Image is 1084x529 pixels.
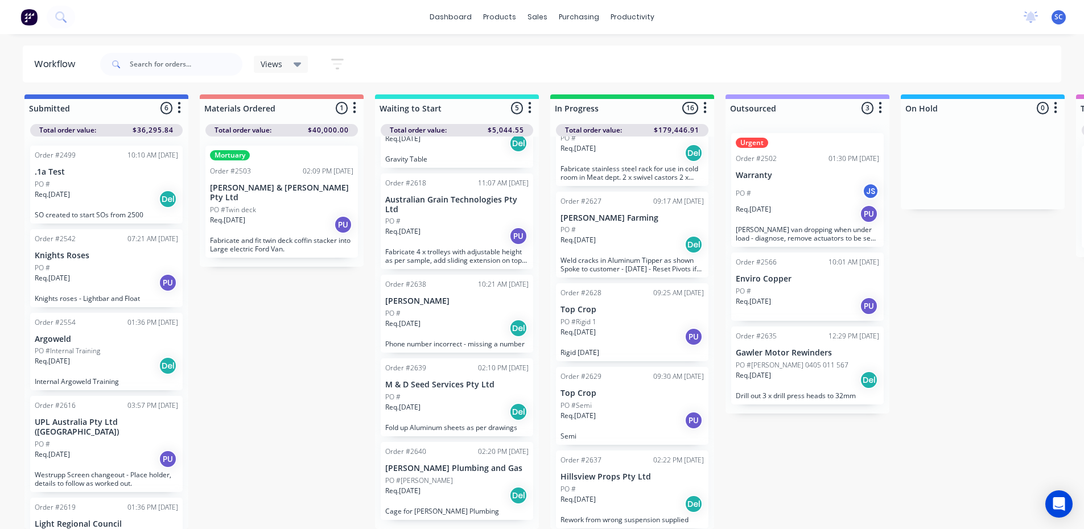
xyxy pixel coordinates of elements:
div: Order #256610:01 AM [DATE]Enviro CopperPO #Req.[DATE]PU [731,253,884,321]
div: Order #2499 [35,150,76,160]
div: Order #263902:10 PM [DATE]M & D Seed Services Pty LtdPO #Req.[DATE]DelFold up Aluminum sheets as ... [381,358,533,436]
p: Fabricate 4 x trolleys with adjustable height as per sample, add sliding extension on top to allo... [385,247,529,264]
div: 02:20 PM [DATE] [478,447,529,457]
div: PU [509,227,527,245]
div: 02:09 PM [DATE] [303,166,353,176]
div: Order #2628 [560,288,601,298]
p: .1a Test [35,167,178,177]
div: UrgentOrder #250201:30 PM [DATE]WarrantyPO #JSReq.[DATE]PU[PERSON_NAME] van dropping when under l... [731,133,884,247]
p: PO #Rigid 1 [560,317,596,327]
div: PU [159,274,177,292]
p: Knights roses - Lightbar and Float [35,294,178,303]
span: Views [261,58,282,70]
p: PO # [736,188,751,199]
p: PO # [736,286,751,296]
p: Australian Grain Technologies Pty Ltd [385,195,529,214]
div: 07:21 AM [DATE] [127,234,178,244]
div: Order #2542 [35,234,76,244]
p: Req. [DATE] [560,411,596,421]
p: Req. [DATE] [385,134,421,144]
div: Del [509,134,527,152]
div: Order #263702:22 PM [DATE]Hillsview Props Pty LtdPO #Req.[DATE]DelRework from wrong suspension su... [556,451,708,528]
p: PO #[PERSON_NAME] 0405 011 567 [736,360,848,370]
p: Argoweld [35,334,178,344]
p: Req. [DATE] [385,319,421,329]
p: Req. [DATE] [385,486,421,496]
p: Req. [DATE] [560,235,596,245]
div: 10:21 AM [DATE] [478,279,529,290]
div: Mortuary [210,150,250,160]
p: Fabricate and fit twin deck coffin stacker into Large electric Ford Van. [210,236,353,253]
p: Rigid [DATE] [560,348,704,357]
p: Req. [DATE] [385,226,421,237]
div: 02:22 PM [DATE] [653,455,704,465]
div: 01:36 PM [DATE] [127,502,178,513]
div: Order #2639 [385,363,426,373]
p: Westrupp Screen changeout - Place holder, details to follow as worked out. [35,470,178,487]
div: Order #2629 [560,371,601,382]
span: Total order value: [390,125,447,135]
div: 09:17 AM [DATE] [653,196,704,206]
div: Open Intercom Messenger [1045,490,1073,518]
p: Req. [DATE] [560,143,596,154]
p: Req. [DATE] [736,296,771,307]
p: Hillsview Props Pty Ltd [560,472,704,482]
div: PU [860,205,878,223]
div: PU [685,328,703,346]
div: Order #262709:17 AM [DATE][PERSON_NAME] FarmingPO #Req.[DATE]DelWeld cracks in Aluminum Tipper as... [556,192,708,278]
div: Order #262809:25 AM [DATE]Top CropPO #Rigid 1Req.[DATE]PURigid [DATE] [556,283,708,361]
div: Del [685,235,703,254]
p: SO created to start SOs from 2500 [35,210,178,219]
div: 12:29 PM [DATE] [829,331,879,341]
p: Light Regional Council [35,519,178,529]
div: Del [685,144,703,162]
div: sales [522,9,553,26]
p: PO #Twin deck [210,205,256,215]
p: M & D Seed Services Pty Ltd [385,380,529,390]
div: Order #2566 [736,257,777,267]
p: Knights Roses [35,251,178,261]
div: Order #255401:36 PM [DATE]ArgoweldPO #Internal TrainingReq.[DATE]DelInternal Argoweld Training [30,313,183,391]
p: Drill out 3 x drill press heads to 32mm [736,391,879,400]
div: Order #2618 [385,178,426,188]
div: Order #2627 [560,196,601,206]
p: Req. [DATE] [560,327,596,337]
p: PO # [35,179,50,189]
div: Del [860,371,878,389]
div: Del [159,190,177,208]
span: Total order value: [215,125,271,135]
p: Top Crop [560,389,704,398]
p: Req. [DATE] [35,273,70,283]
p: Enviro Copper [736,274,879,284]
p: Top Crop [560,305,704,315]
p: Cage for [PERSON_NAME] Plumbing [385,507,529,515]
div: Order #2637 [560,455,601,465]
a: dashboard [424,9,477,26]
div: purchasing [553,9,605,26]
p: PO # [35,439,50,449]
p: Phone number incorrect - missing a number [385,340,529,348]
div: products [477,9,522,26]
div: Order #2619 [35,502,76,513]
div: PU [159,450,177,468]
div: 03:57 PM [DATE] [127,400,178,411]
div: PO #Req.[DATE]DelFabricate stainless steel rack for use in cold room in Meat dept. 2 x swivel cas... [556,100,708,186]
p: PO # [560,225,576,235]
p: Rework from wrong suspension supplied [560,515,704,524]
p: PO #[PERSON_NAME] [385,476,453,486]
p: Gawler Motor Rewinders [736,348,879,358]
div: Order #2502 [736,154,777,164]
img: Factory [20,9,38,26]
div: Order #264002:20 PM [DATE][PERSON_NAME] Plumbing and GasPO #[PERSON_NAME]Req.[DATE]DelCage for [P... [381,442,533,520]
div: JS [862,183,879,200]
p: Weld cracks in Aluminum Tipper as shown Spoke to customer - [DATE] - Reset Pivots if possible and... [560,256,704,273]
p: Req. [DATE] [35,189,70,200]
div: Del [159,357,177,375]
div: productivity [605,9,660,26]
p: [PERSON_NAME] Farming [560,213,704,223]
p: [PERSON_NAME] Plumbing and Gas [385,464,529,473]
p: Req. [DATE] [736,204,771,214]
div: Order #2616 [35,400,76,411]
div: PU [860,297,878,315]
p: Internal Argoweld Training [35,377,178,386]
